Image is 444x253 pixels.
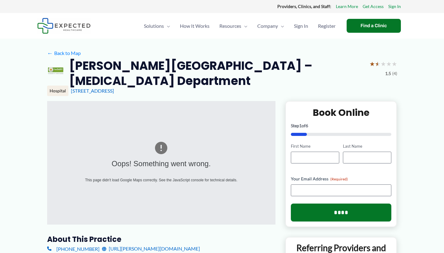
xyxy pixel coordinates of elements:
a: CompanyMenu Toggle [252,15,289,37]
span: ★ [392,58,397,70]
h3: About this practice [47,234,275,244]
div: Oops! Something went wrong. [71,157,251,171]
span: Company [257,15,278,37]
span: Menu Toggle [164,15,170,37]
strong: Providers, Clinics, and Staff: [277,4,331,9]
span: 1 [299,123,302,128]
span: (Required) [330,177,348,181]
span: ★ [381,58,386,70]
span: (4) [392,70,397,78]
span: Menu Toggle [241,15,247,37]
img: Expected Healthcare Logo - side, dark font, small [37,18,91,34]
a: Get Access [363,2,384,11]
a: ←Back to Map [47,48,81,58]
a: Register [313,15,340,37]
span: How It Works [180,15,210,37]
span: ★ [369,58,375,70]
span: ← [47,50,53,56]
label: Your Email Address [291,176,392,182]
a: SolutionsMenu Toggle [139,15,175,37]
span: 1.5 [385,70,391,78]
span: Register [318,15,336,37]
nav: Primary Site Navigation [139,15,340,37]
span: ★ [386,58,392,70]
div: Hospital [47,86,68,96]
label: Last Name [343,143,391,149]
span: ★ [375,58,381,70]
a: Sign In [289,15,313,37]
a: [STREET_ADDRESS] [71,88,114,94]
p: Step of [291,124,392,128]
a: ResourcesMenu Toggle [214,15,252,37]
span: Resources [219,15,241,37]
a: Sign In [388,2,401,11]
span: Solutions [144,15,164,37]
label: First Name [291,143,339,149]
div: This page didn't load Google Maps correctly. See the JavaScript console for technical details. [71,177,251,183]
a: Find a Clinic [347,19,401,33]
span: 6 [306,123,308,128]
h2: [PERSON_NAME][GEOGRAPHIC_DATA] – [MEDICAL_DATA] Department [69,58,365,89]
h2: Book Online [291,107,392,119]
a: How It Works [175,15,214,37]
span: Sign In [294,15,308,37]
a: Learn More [336,2,358,11]
span: Menu Toggle [278,15,284,37]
